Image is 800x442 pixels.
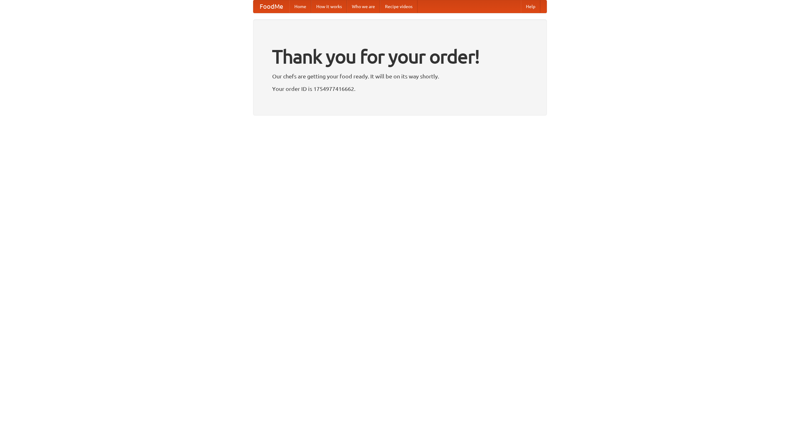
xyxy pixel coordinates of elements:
p: Our chefs are getting your food ready. It will be on its way shortly. [272,72,528,81]
a: Who we are [347,0,380,13]
p: Your order ID is 1754977416662. [272,84,528,93]
a: Recipe videos [380,0,417,13]
a: Home [289,0,311,13]
a: Help [521,0,540,13]
a: FoodMe [253,0,289,13]
a: How it works [311,0,347,13]
h1: Thank you for your order! [272,42,528,72]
